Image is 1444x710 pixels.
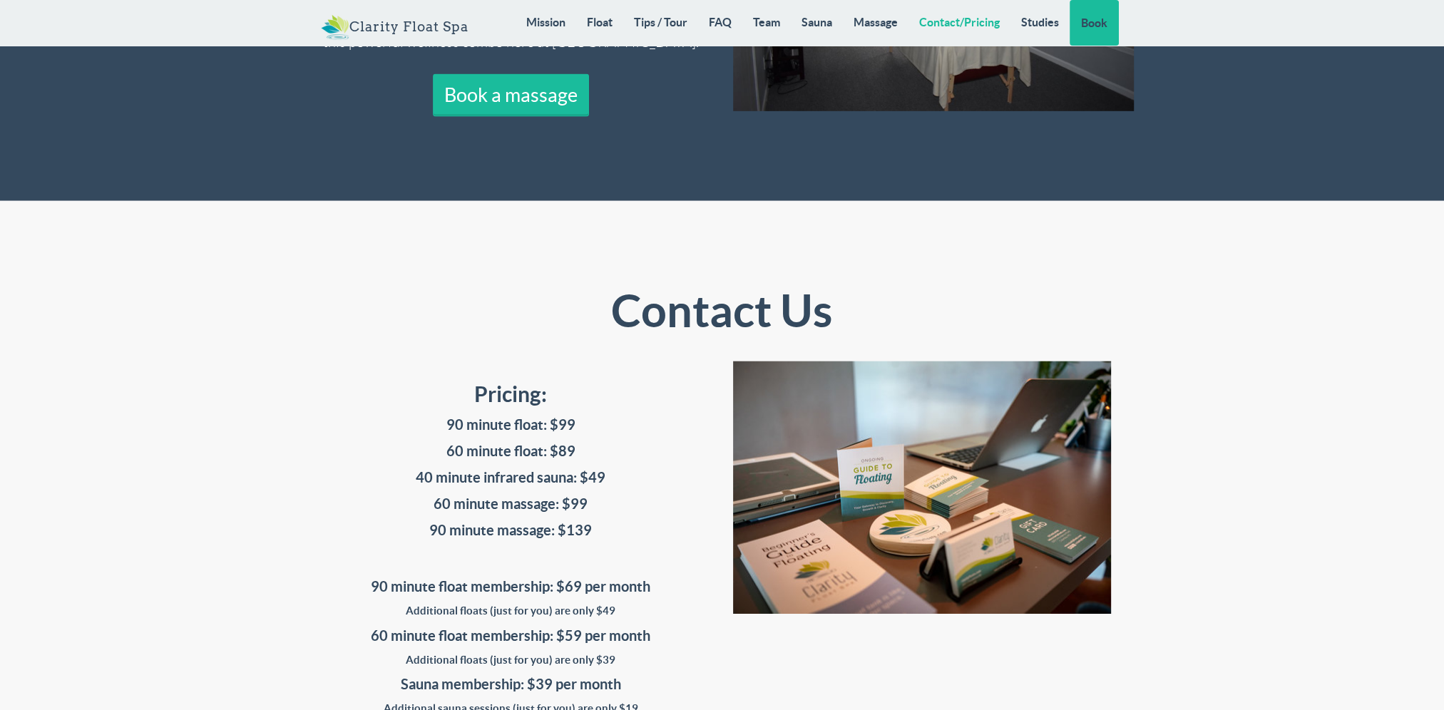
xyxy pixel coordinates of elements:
[310,654,712,667] h5: Additional floats (just for you) are only $39
[310,605,712,617] h5: Additional floats (just for you) are only $49
[310,628,712,644] h4: 60 minute float membership: $59 per month
[310,443,712,459] h4: 60 minute float: $89
[521,287,923,336] h2: Contact Us
[310,523,712,538] h4: 90 minute massage: $139
[310,470,712,485] h4: 40 minute infrared sauna: $49
[310,383,712,406] h3: Pricing:
[310,496,712,512] h4: 60 minute massage: $99
[310,579,712,595] h4: 90 minute float membership: $69 per month
[433,74,589,117] a: Book a massage
[310,676,712,692] h4: Sauna membership: $39 per month
[310,417,712,433] h4: 90 minute float: $99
